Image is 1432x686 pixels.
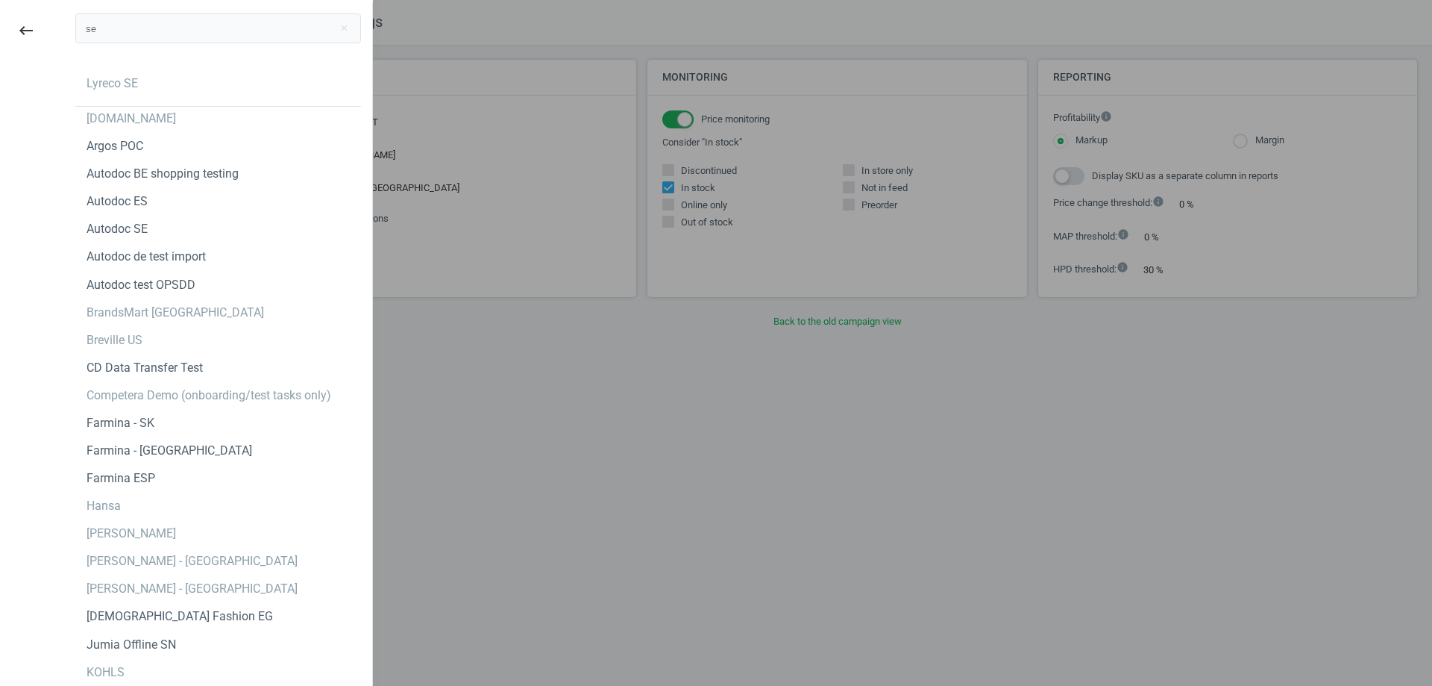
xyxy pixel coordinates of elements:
[87,193,148,210] div: Autodoc ES
[87,581,298,597] div: [PERSON_NAME] - [GEOGRAPHIC_DATA]
[87,526,176,542] div: [PERSON_NAME]
[87,608,273,625] div: [DEMOGRAPHIC_DATA] Fashion EG
[87,166,239,182] div: Autodoc BE shopping testing
[87,249,206,265] div: Autodoc de test import
[87,360,203,376] div: CD Data Transfer Test
[87,221,148,237] div: Autodoc SE
[87,498,121,514] div: Hansa
[87,387,331,404] div: Competera Demo (onboarding/test tasks only)
[87,305,264,321] div: BrandsMart [GEOGRAPHIC_DATA]
[87,75,138,92] div: Lyreco SE
[333,22,355,35] button: Close
[87,332,142,349] div: Breville US
[87,110,176,127] div: [DOMAIN_NAME]
[87,138,143,155] div: Argos POC
[17,22,35,40] i: keyboard_backspace
[75,13,361,43] input: Search campaign
[87,637,176,653] div: Jumia Offline SN
[87,664,125,681] div: KOHLS
[87,415,154,431] div: Farmina - SK
[87,553,298,570] div: [PERSON_NAME] - [GEOGRAPHIC_DATA]
[87,277,195,293] div: Autodoc test OPSDD
[87,443,252,459] div: Farmina - [GEOGRAPHIC_DATA]
[87,470,155,487] div: Farmina ESP
[9,13,43,49] button: keyboard_backspace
